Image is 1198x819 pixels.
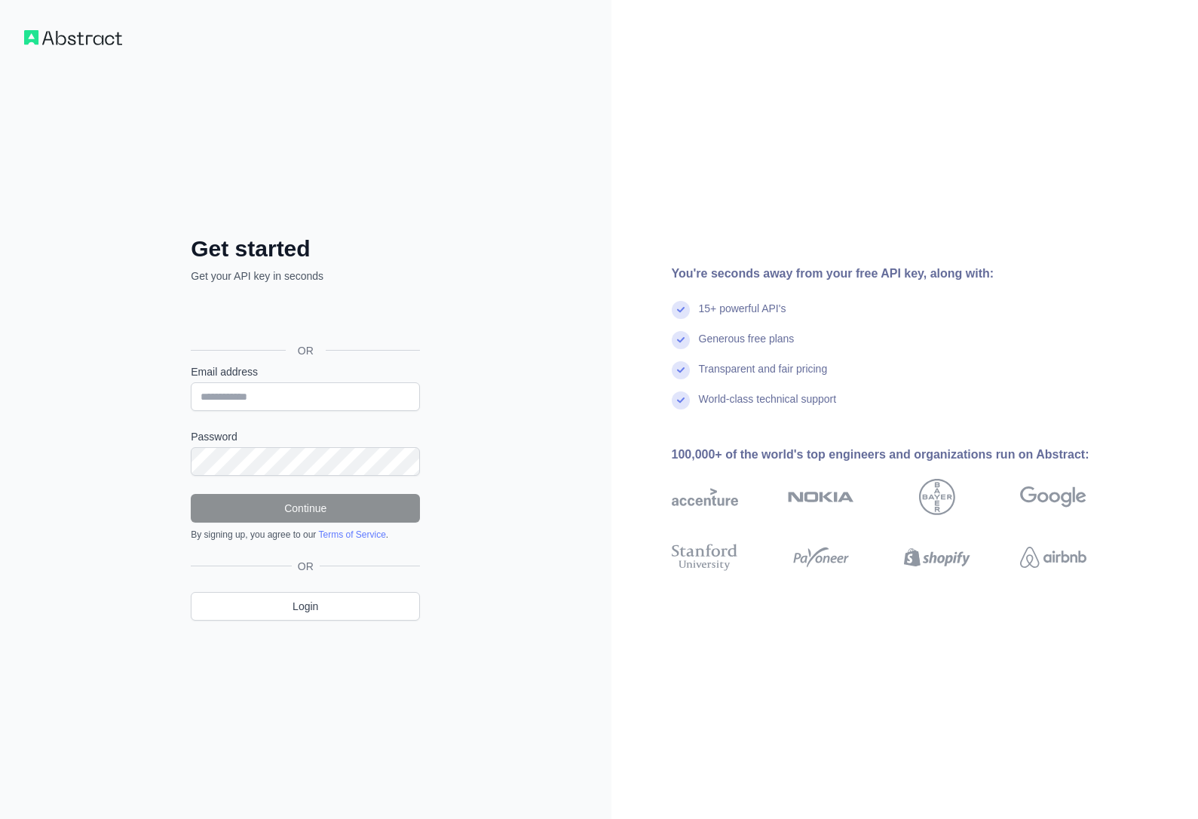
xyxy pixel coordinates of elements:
[672,265,1135,283] div: You're seconds away from your free API key, along with:
[191,235,420,262] h2: Get started
[286,343,326,358] span: OR
[191,429,420,444] label: Password
[672,361,690,379] img: check mark
[672,479,738,515] img: accenture
[699,301,786,331] div: 15+ powerful API's
[191,529,420,541] div: By signing up, you agree to our .
[672,446,1135,464] div: 100,000+ of the world's top engineers and organizations run on Abstract:
[672,331,690,349] img: check mark
[1020,541,1086,574] img: airbnb
[292,559,320,574] span: OR
[904,541,970,574] img: shopify
[183,300,424,333] iframe: “使用 Google 账号登录”按钮
[24,30,122,45] img: Workflow
[672,301,690,319] img: check mark
[191,268,420,284] p: Get your API key in seconds
[699,331,795,361] div: Generous free plans
[191,364,420,379] label: Email address
[788,479,854,515] img: nokia
[699,361,828,391] div: Transparent and fair pricing
[1020,479,1086,515] img: google
[191,592,420,621] a: Login
[672,541,738,574] img: stanford university
[672,391,690,409] img: check mark
[191,494,420,523] button: Continue
[318,529,385,540] a: Terms of Service
[919,479,955,515] img: bayer
[699,391,837,422] div: World-class technical support
[788,541,854,574] img: payoneer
